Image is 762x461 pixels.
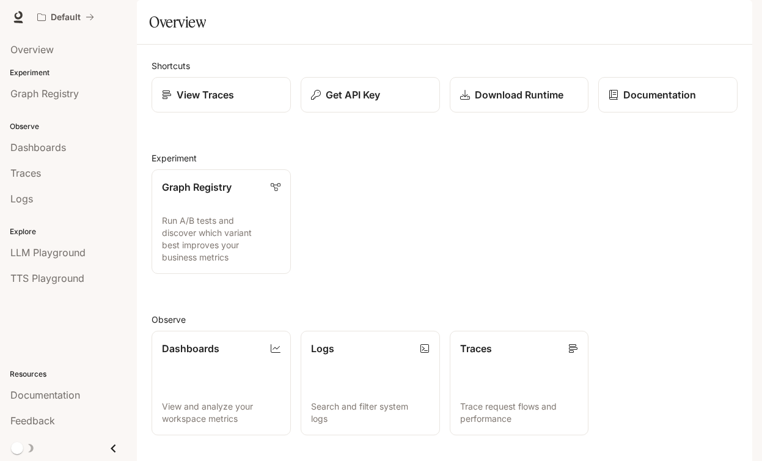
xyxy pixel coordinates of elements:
[177,87,234,102] p: View Traces
[311,400,430,425] p: Search and filter system logs
[149,10,206,34] h1: Overview
[301,331,440,435] a: LogsSearch and filter system logs
[162,215,280,264] p: Run A/B tests and discover which variant best improves your business metrics
[152,59,738,72] h2: Shortcuts
[623,87,696,102] p: Documentation
[450,77,589,112] a: Download Runtime
[326,87,380,102] p: Get API Key
[152,169,291,274] a: Graph RegistryRun A/B tests and discover which variant best improves your business metrics
[162,341,219,356] p: Dashboards
[51,12,81,23] p: Default
[450,331,589,435] a: TracesTrace request flows and performance
[152,313,738,326] h2: Observe
[32,5,100,29] button: All workspaces
[311,341,334,356] p: Logs
[152,331,291,435] a: DashboardsView and analyze your workspace metrics
[301,77,440,112] button: Get API Key
[162,180,232,194] p: Graph Registry
[598,77,738,112] a: Documentation
[460,400,579,425] p: Trace request flows and performance
[162,400,280,425] p: View and analyze your workspace metrics
[475,87,563,102] p: Download Runtime
[152,77,291,112] a: View Traces
[152,152,738,164] h2: Experiment
[460,341,492,356] p: Traces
